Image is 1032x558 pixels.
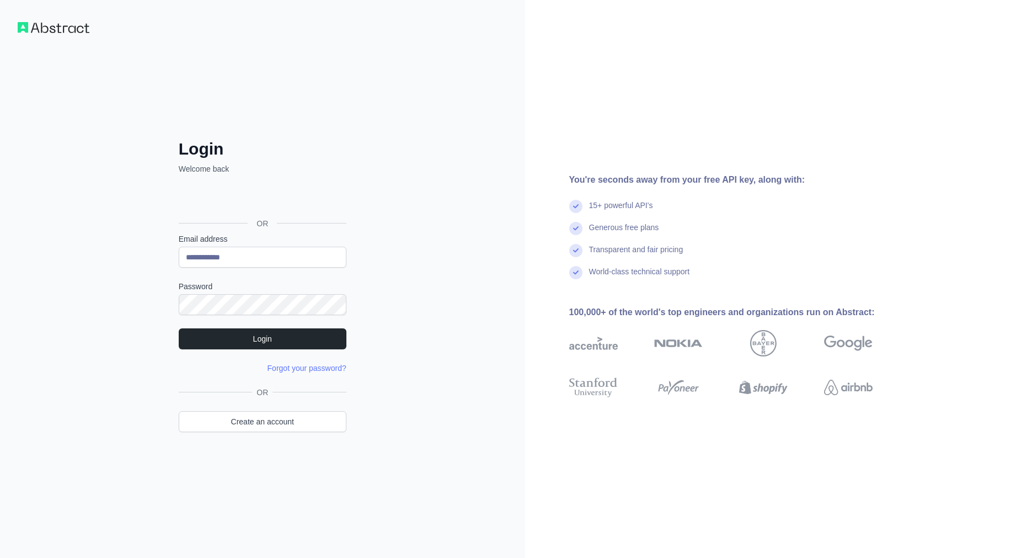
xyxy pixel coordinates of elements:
[179,163,346,174] p: Welcome back
[248,218,277,229] span: OR
[179,233,346,245] label: Email address
[18,22,89,33] img: Workflow
[654,375,703,400] img: payoneer
[569,222,582,235] img: check mark
[589,266,690,288] div: World-class technical support
[569,244,582,257] img: check mark
[739,375,788,400] img: shopify
[569,200,582,213] img: check mark
[589,244,683,266] div: Transparent and fair pricing
[589,200,653,222] div: 15+ powerful API's
[750,330,777,357] img: bayer
[569,306,908,319] div: 100,000+ of the world's top engineers and organizations run on Abstract:
[589,222,659,244] div: Generous free plans
[179,139,346,159] h2: Login
[179,411,346,432] a: Create an account
[252,387,272,398] span: OR
[824,330,873,357] img: google
[569,330,618,357] img: accenture
[569,375,618,400] img: stanford university
[268,364,346,373] a: Forgot your password?
[654,330,703,357] img: nokia
[824,375,873,400] img: airbnb
[179,328,346,349] button: Login
[569,266,582,279] img: check mark
[569,173,908,187] div: You're seconds away from your free API key, along with:
[173,187,350,211] iframe: «Logg på med Google»-knapp
[179,281,346,292] label: Password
